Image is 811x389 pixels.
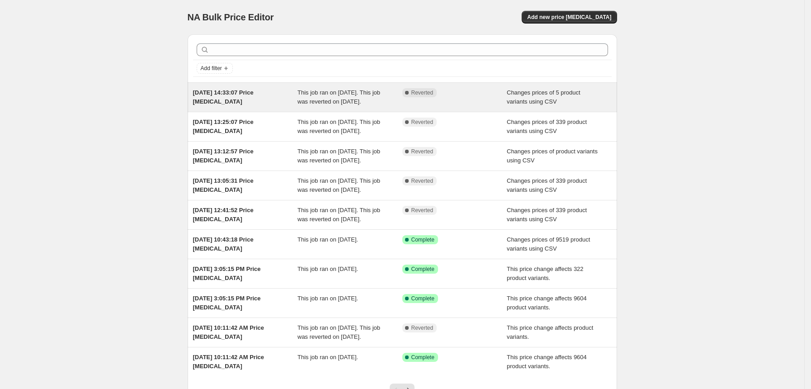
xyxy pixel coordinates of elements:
span: This price change affects 9604 product variants. [507,354,587,370]
span: [DATE] 3:05:15 PM Price [MEDICAL_DATA] [193,295,261,311]
span: Changes prices of product variants using CSV [507,148,598,164]
span: Reverted [411,148,434,155]
span: This job ran on [DATE]. This job was reverted on [DATE]. [297,148,380,164]
span: This job ran on [DATE]. This job was reverted on [DATE]. [297,324,380,340]
span: [DATE] 13:12:57 Price [MEDICAL_DATA] [193,148,254,164]
span: This job ran on [DATE]. This job was reverted on [DATE]. [297,177,380,193]
span: This job ran on [DATE]. [297,266,358,272]
span: Add filter [201,65,222,72]
span: Reverted [411,177,434,185]
span: This job ran on [DATE]. This job was reverted on [DATE]. [297,207,380,223]
span: [DATE] 10:11:42 AM Price [MEDICAL_DATA] [193,324,264,340]
button: Add filter [197,63,233,74]
span: Add new price [MEDICAL_DATA] [527,14,611,21]
button: Add new price [MEDICAL_DATA] [522,11,617,24]
span: Reverted [411,119,434,126]
span: [DATE] 3:05:15 PM Price [MEDICAL_DATA] [193,266,261,281]
span: Changes prices of 5 product variants using CSV [507,89,580,105]
span: [DATE] 14:33:07 Price [MEDICAL_DATA] [193,89,254,105]
span: NA Bulk Price Editor [188,12,274,22]
span: This price change affects 322 product variants. [507,266,584,281]
span: Changes prices of 339 product variants using CSV [507,119,587,134]
span: [DATE] 13:05:31 Price [MEDICAL_DATA] [193,177,254,193]
span: This job ran on [DATE]. This job was reverted on [DATE]. [297,119,380,134]
span: Reverted [411,324,434,332]
span: This price change affects 9604 product variants. [507,295,587,311]
span: [DATE] 12:41:52 Price [MEDICAL_DATA] [193,207,254,223]
span: This price change affects product variants. [507,324,593,340]
span: Complete [411,236,434,243]
span: Changes prices of 339 product variants using CSV [507,207,587,223]
span: This job ran on [DATE]. [297,354,358,361]
span: This job ran on [DATE]. [297,236,358,243]
span: Reverted [411,89,434,96]
span: This job ran on [DATE]. [297,295,358,302]
span: Reverted [411,207,434,214]
span: This job ran on [DATE]. This job was reverted on [DATE]. [297,89,380,105]
span: Changes prices of 9519 product variants using CSV [507,236,590,252]
span: [DATE] 10:11:42 AM Price [MEDICAL_DATA] [193,354,264,370]
span: Complete [411,295,434,302]
span: Changes prices of 339 product variants using CSV [507,177,587,193]
span: [DATE] 13:25:07 Price [MEDICAL_DATA] [193,119,254,134]
span: [DATE] 10:43:18 Price [MEDICAL_DATA] [193,236,254,252]
span: Complete [411,354,434,361]
span: Complete [411,266,434,273]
